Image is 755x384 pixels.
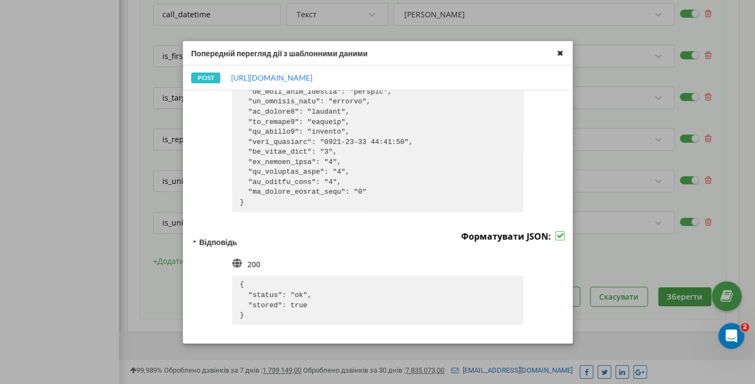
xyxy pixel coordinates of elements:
[740,323,749,332] span: 2
[718,323,744,349] iframe: Intercom live chat
[191,72,220,83] div: POST
[247,259,260,269] div: 200
[199,236,237,247] div: Відповідь
[461,230,551,242] label: Форматувати JSON:
[232,275,523,324] pre: { "status": "ok", "stored": true }
[191,48,564,58] div: Попередній перегляд дії з шаблонними даними
[231,72,312,82] a: [URL][DOMAIN_NAME]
